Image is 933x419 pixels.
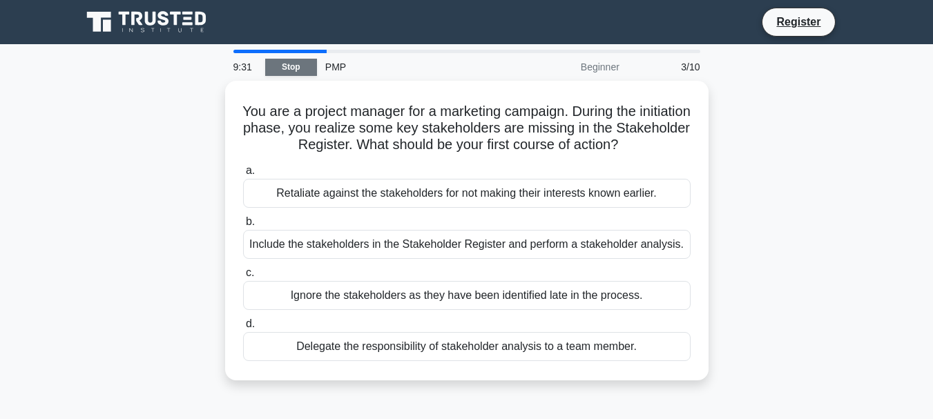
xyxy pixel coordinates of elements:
div: Delegate the responsibility of stakeholder analysis to a team member. [243,332,691,361]
div: 9:31 [225,53,265,81]
div: Include the stakeholders in the Stakeholder Register and perform a stakeholder analysis. [243,230,691,259]
h5: You are a project manager for a marketing campaign. During the initiation phase, you realize some... [242,103,692,154]
span: c. [246,266,254,278]
div: Beginner [507,53,628,81]
span: b. [246,215,255,227]
div: Ignore the stakeholders as they have been identified late in the process. [243,281,691,310]
div: PMP [317,53,507,81]
span: d. [246,318,255,329]
a: Register [768,13,829,30]
div: 3/10 [628,53,709,81]
a: Stop [265,59,317,76]
span: a. [246,164,255,176]
div: Retaliate against the stakeholders for not making their interests known earlier. [243,179,691,208]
